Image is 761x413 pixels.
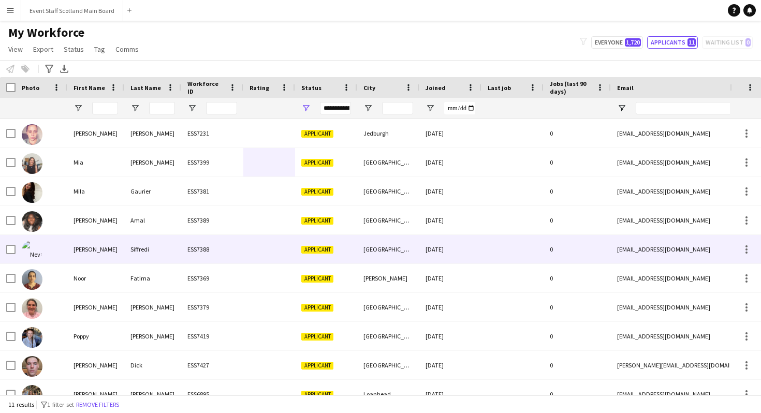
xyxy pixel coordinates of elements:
[124,351,181,379] div: Dick
[21,1,123,21] button: Event Staff Scotland Main Board
[544,235,611,263] div: 0
[419,351,481,379] div: [DATE]
[60,42,88,56] a: Status
[124,206,181,234] div: Amal
[687,38,696,47] span: 11
[382,102,413,114] input: City Filter Input
[22,240,42,261] img: Neva Siffredi
[301,159,333,167] span: Applicant
[115,45,139,54] span: Comms
[419,119,481,148] div: [DATE]
[544,351,611,379] div: 0
[301,246,333,254] span: Applicant
[181,293,243,321] div: ESS7379
[617,84,634,92] span: Email
[4,42,27,56] a: View
[419,380,481,408] div: [DATE]
[181,177,243,205] div: ESS7381
[544,177,611,205] div: 0
[187,104,197,113] button: Open Filter Menu
[67,148,124,176] div: Mia
[67,206,124,234] div: [PERSON_NAME]
[67,293,124,321] div: [PERSON_NAME]
[625,38,641,47] span: 1,720
[301,391,333,399] span: Applicant
[33,45,53,54] span: Export
[419,293,481,321] div: [DATE]
[22,327,42,348] img: Poppy Toyne-Bridges
[22,298,42,319] img: Olivia Manning
[130,84,161,92] span: Last Name
[357,322,419,350] div: [GEOGRAPHIC_DATA]
[67,119,124,148] div: [PERSON_NAME]
[64,45,84,54] span: Status
[301,84,321,92] span: Status
[544,119,611,148] div: 0
[22,385,42,406] img: Sally Ralph
[124,264,181,292] div: Fatima
[357,177,419,205] div: [GEOGRAPHIC_DATA]
[419,264,481,292] div: [DATE]
[67,177,124,205] div: Mila
[124,119,181,148] div: [PERSON_NAME]
[301,304,333,312] span: Applicant
[22,153,42,174] img: Mia Williams
[419,206,481,234] div: [DATE]
[181,119,243,148] div: ESS7231
[67,264,124,292] div: Noor
[550,80,592,95] span: Jobs (last 90 days)
[94,45,105,54] span: Tag
[67,322,124,350] div: Poppy
[301,362,333,370] span: Applicant
[181,380,243,408] div: ESS6895
[22,182,42,203] img: Mila Gaurier
[544,322,611,350] div: 0
[181,235,243,263] div: ESS7388
[8,25,84,40] span: My Workforce
[22,84,39,92] span: Photo
[301,275,333,283] span: Applicant
[617,104,626,113] button: Open Filter Menu
[181,322,243,350] div: ESS7419
[181,351,243,379] div: ESS7427
[111,42,143,56] a: Comms
[206,102,237,114] input: Workforce ID Filter Input
[124,293,181,321] div: [PERSON_NAME]
[22,211,42,232] img: Morin Amal
[301,217,333,225] span: Applicant
[67,351,124,379] div: [PERSON_NAME]
[444,102,475,114] input: Joined Filter Input
[124,148,181,176] div: [PERSON_NAME]
[74,84,105,92] span: First Name
[357,293,419,321] div: [GEOGRAPHIC_DATA]
[357,264,419,292] div: [PERSON_NAME]
[301,104,311,113] button: Open Filter Menu
[357,380,419,408] div: Loanhead
[187,80,225,95] span: Workforce ID
[357,235,419,263] div: [GEOGRAPHIC_DATA]
[357,148,419,176] div: [GEOGRAPHIC_DATA]
[124,380,181,408] div: [PERSON_NAME]
[301,333,333,341] span: Applicant
[544,380,611,408] div: 0
[647,36,698,49] button: Applicants11
[357,206,419,234] div: [GEOGRAPHIC_DATA]
[357,119,419,148] div: Jedburgh
[43,63,55,75] app-action-btn: Advanced filters
[591,36,643,49] button: Everyone1,720
[419,177,481,205] div: [DATE]
[301,188,333,196] span: Applicant
[74,104,83,113] button: Open Filter Menu
[67,380,124,408] div: [PERSON_NAME]
[357,351,419,379] div: [GEOGRAPHIC_DATA]
[181,206,243,234] div: ESS7389
[22,124,42,145] img: Kerry Stewart
[544,206,611,234] div: 0
[124,322,181,350] div: [PERSON_NAME]
[363,104,373,113] button: Open Filter Menu
[419,235,481,263] div: [DATE]
[419,148,481,176] div: [DATE]
[90,42,109,56] a: Tag
[58,63,70,75] app-action-btn: Export XLSX
[426,84,446,92] span: Joined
